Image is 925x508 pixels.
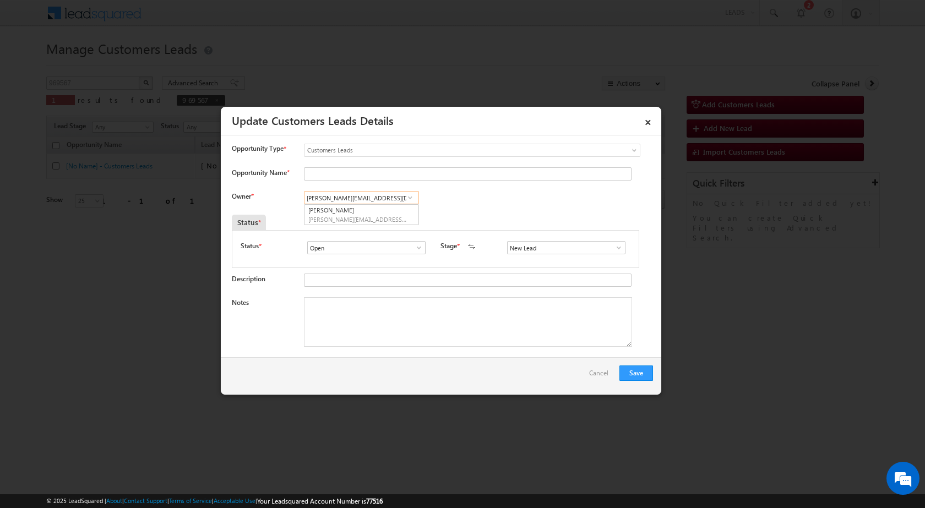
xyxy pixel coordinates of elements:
[308,215,407,223] span: [PERSON_NAME][EMAIL_ADDRESS][DOMAIN_NAME]
[14,102,201,330] textarea: Type your message and hit 'Enter'
[304,145,595,155] span: Customers Leads
[257,497,383,505] span: Your Leadsquared Account Number is
[440,241,457,251] label: Stage
[403,192,417,203] a: Show All Items
[46,496,383,506] span: © 2025 LeadSquared | | | | |
[232,192,253,200] label: Owner
[409,242,423,253] a: Show All Items
[232,144,284,154] span: Opportunity Type
[304,191,419,204] input: Type to Search
[366,497,383,505] span: 77516
[214,497,255,504] a: Acceptable Use
[232,275,265,283] label: Description
[232,112,394,128] a: Update Customers Leads Details
[619,365,653,381] button: Save
[19,58,46,72] img: d_60004797649_company_0_60004797649
[124,497,167,504] a: Contact Support
[507,241,625,254] input: Type to Search
[106,497,122,504] a: About
[232,215,266,230] div: Status
[232,168,289,177] label: Opportunity Name
[169,497,212,504] a: Terms of Service
[609,242,623,253] a: Show All Items
[181,6,207,32] div: Minimize live chat window
[304,144,640,157] a: Customers Leads
[57,58,185,72] div: Chat with us now
[307,241,426,254] input: Type to Search
[304,205,418,225] a: [PERSON_NAME]
[241,241,259,251] label: Status
[639,111,657,130] a: ×
[589,365,614,386] a: Cancel
[150,339,200,354] em: Start Chat
[232,298,249,307] label: Notes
